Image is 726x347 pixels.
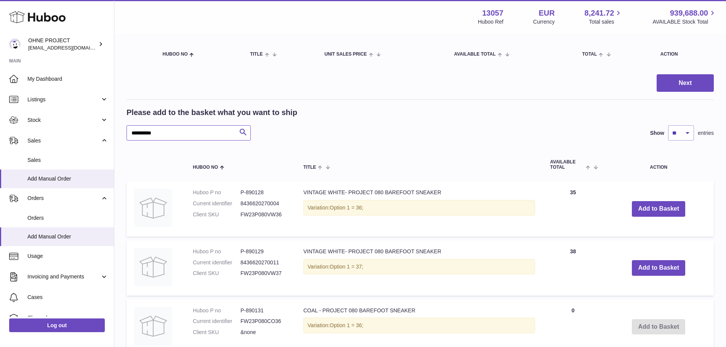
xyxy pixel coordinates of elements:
[240,259,288,266] dd: 8436620270011
[193,248,240,255] dt: Huboo P no
[650,130,664,137] label: Show
[585,8,614,18] span: 8,241.72
[296,240,543,296] td: VINTAGE WHITE- PROJECT 080 BAREFOOT SNEAKER
[27,273,100,280] span: Invoicing and Payments
[240,189,288,196] dd: P-890128
[27,96,100,103] span: Listings
[193,329,240,336] dt: Client SKU
[454,52,495,57] span: AVAILABLE Total
[550,160,584,170] span: AVAILABLE Total
[134,248,172,286] img: VINTAGE WHITE- PROJECT 080 BAREFOOT SNEAKER
[543,240,604,296] td: 38
[604,152,714,177] th: Action
[652,8,717,26] a: 939,688.00 AVAILABLE Stock Total
[632,201,685,217] button: Add to Basket
[330,322,363,328] span: Option 1 = 36;
[303,200,535,216] div: Variation:
[9,318,105,332] a: Log out
[533,18,555,26] div: Currency
[330,264,363,270] span: Option 1 = 37;
[27,314,108,321] span: Channels
[193,318,240,325] dt: Current identifier
[134,307,172,345] img: COAL - PROJECT 080 BAREFOOT SNEAKER
[632,260,685,276] button: Add to Basket
[478,18,503,26] div: Huboo Ref
[250,52,263,57] span: Title
[27,75,108,83] span: My Dashboard
[27,117,100,124] span: Stock
[193,259,240,266] dt: Current identifier
[240,270,288,277] dd: FW23P080VW37
[240,329,288,336] dd: &none
[9,38,21,50] img: internalAdmin-13057@internal.huboo.com
[27,195,100,202] span: Orders
[330,205,363,211] span: Option 1 = 36;
[538,8,555,18] strong: EUR
[670,8,708,18] span: 939,688.00
[585,8,623,26] a: 8,241.72 Total sales
[162,52,188,57] span: Huboo no
[652,18,717,26] span: AVAILABLE Stock Total
[193,211,240,218] dt: Client SKU
[698,130,714,137] span: entries
[657,74,714,92] button: Next
[27,214,108,222] span: Orders
[240,200,288,207] dd: 8436620270004
[660,52,706,57] div: Action
[27,175,108,182] span: Add Manual Order
[193,307,240,314] dt: Huboo P no
[134,189,172,227] img: VINTAGE WHITE- PROJECT 080 BAREFOOT SNEAKER
[303,318,535,333] div: Variation:
[193,200,240,207] dt: Current identifier
[240,211,288,218] dd: FW23P080VW36
[543,181,604,237] td: 35
[28,45,112,51] span: [EMAIL_ADDRESS][DOMAIN_NAME]
[193,165,218,170] span: Huboo no
[482,8,503,18] strong: 13057
[27,137,100,144] span: Sales
[324,52,367,57] span: Unit Sales Price
[589,18,623,26] span: Total sales
[193,189,240,196] dt: Huboo P no
[127,107,297,118] h2: Please add to the basket what you want to ship
[193,270,240,277] dt: Client SKU
[28,37,97,51] div: OHNE PROJECT
[240,307,288,314] dd: P-890131
[27,294,108,301] span: Cases
[582,52,597,57] span: Total
[240,318,288,325] dd: FW23P080CO36
[303,259,535,275] div: Variation:
[303,165,316,170] span: Title
[296,181,543,237] td: VINTAGE WHITE- PROJECT 080 BAREFOOT SNEAKER
[27,253,108,260] span: Usage
[27,233,108,240] span: Add Manual Order
[240,248,288,255] dd: P-890129
[27,157,108,164] span: Sales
